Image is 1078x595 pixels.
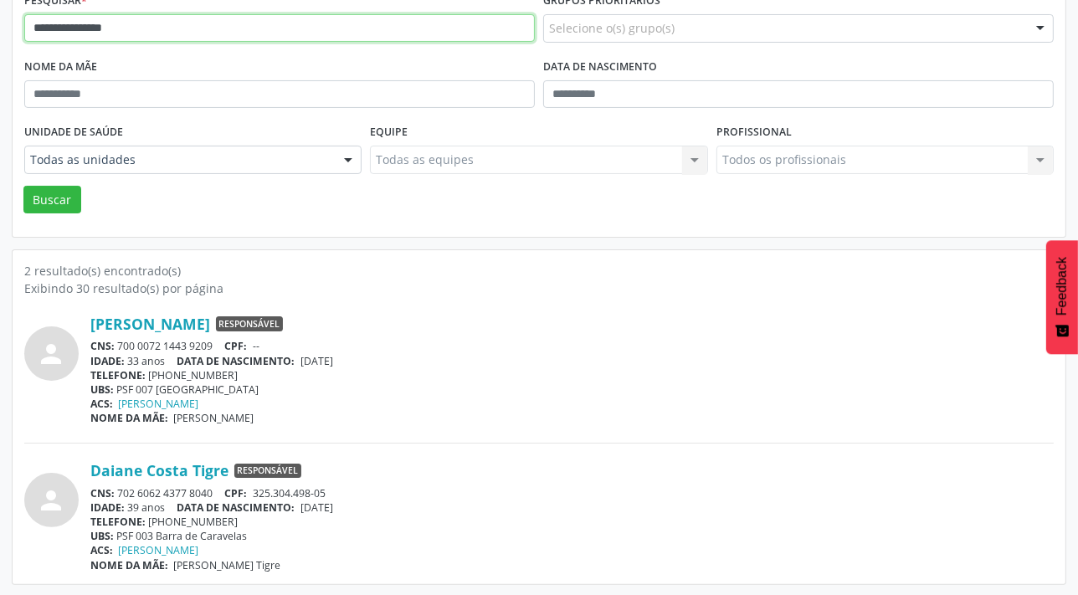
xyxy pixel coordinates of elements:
[90,411,168,425] span: NOME DA MÃE:
[90,461,228,480] a: Daiane Costa Tigre
[177,354,295,368] span: DATA DE NASCIMENTO:
[216,316,283,331] span: Responsável
[225,486,248,500] span: CPF:
[37,339,67,369] i: person
[370,120,408,146] label: Equipe
[253,339,259,353] span: --
[1046,240,1078,354] button: Feedback - Mostrar pesquisa
[90,486,1054,500] div: 702 6062 4377 8040
[716,120,792,146] label: Profissional
[90,500,1054,515] div: 39 anos
[90,368,1054,382] div: [PHONE_NUMBER]
[90,354,1054,368] div: 33 anos
[24,280,1054,297] div: Exibindo 30 resultado(s) por página
[225,339,248,353] span: CPF:
[90,368,146,382] span: TELEFONE:
[90,500,125,515] span: IDADE:
[543,54,657,80] label: Data de nascimento
[90,558,168,572] span: NOME DA MÃE:
[23,186,81,214] button: Buscar
[90,529,114,543] span: UBS:
[90,382,114,397] span: UBS:
[119,397,199,411] a: [PERSON_NAME]
[234,464,301,479] span: Responsável
[24,54,97,80] label: Nome da mãe
[90,543,113,557] span: ACS:
[119,543,199,557] a: [PERSON_NAME]
[90,397,113,411] span: ACS:
[90,486,115,500] span: CNS:
[90,529,1054,543] div: PSF 003 Barra de Caravelas
[549,19,675,37] span: Selecione o(s) grupo(s)
[37,485,67,515] i: person
[90,354,125,368] span: IDADE:
[24,120,123,146] label: Unidade de saúde
[90,515,146,529] span: TELEFONE:
[30,151,327,168] span: Todas as unidades
[174,558,281,572] span: [PERSON_NAME] Tigre
[90,315,210,333] a: [PERSON_NAME]
[90,339,1054,353] div: 700 0072 1443 9209
[174,411,254,425] span: [PERSON_NAME]
[1055,257,1070,315] span: Feedback
[24,262,1054,280] div: 2 resultado(s) encontrado(s)
[177,500,295,515] span: DATA DE NASCIMENTO:
[300,354,333,368] span: [DATE]
[90,515,1054,529] div: [PHONE_NUMBER]
[90,339,115,353] span: CNS:
[253,486,326,500] span: 325.304.498-05
[300,500,333,515] span: [DATE]
[90,382,1054,397] div: PSF 007 [GEOGRAPHIC_DATA]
